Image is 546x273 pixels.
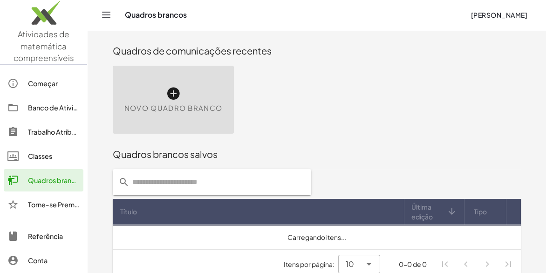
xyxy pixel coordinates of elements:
a: Classes [4,145,83,167]
span: Tipo [474,207,487,217]
a: Referência [4,225,83,247]
div: Trabalho Atribuído [28,126,80,137]
span: Atividades de matemática compreensíveis [14,29,74,63]
div: Conta [28,255,80,266]
a: Conta [4,249,83,272]
div: Banco de Atividades [28,102,80,113]
div: Classes [28,150,80,162]
a: Quadros brancos [4,169,83,191]
i: ação prefixada [118,177,130,188]
span: Título [120,207,137,217]
button: [PERSON_NAME] [463,7,535,23]
div: 0-0 de 0 [399,259,427,269]
button: Alternar de navegação [99,7,114,22]
div: Referência [28,231,80,242]
span: Última edição [411,202,447,222]
a: Trabalho Atribuído [4,121,83,143]
font: Quadros de comunicações recentes [113,45,272,56]
font: Quadros brancos salvos [113,148,218,160]
td: Carregando itens... [113,225,521,249]
a: Começar [4,72,83,95]
a: Banco de Atividades [4,96,83,119]
div: Quadros brancos [28,175,80,186]
font: [PERSON_NAME] [471,11,527,19]
span: Itens por página: [284,259,338,269]
div: Começar [28,78,80,89]
span: Novo quadro branco [124,103,222,114]
font: 10 [346,259,354,269]
div: Torne-se Premium! [28,199,80,210]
